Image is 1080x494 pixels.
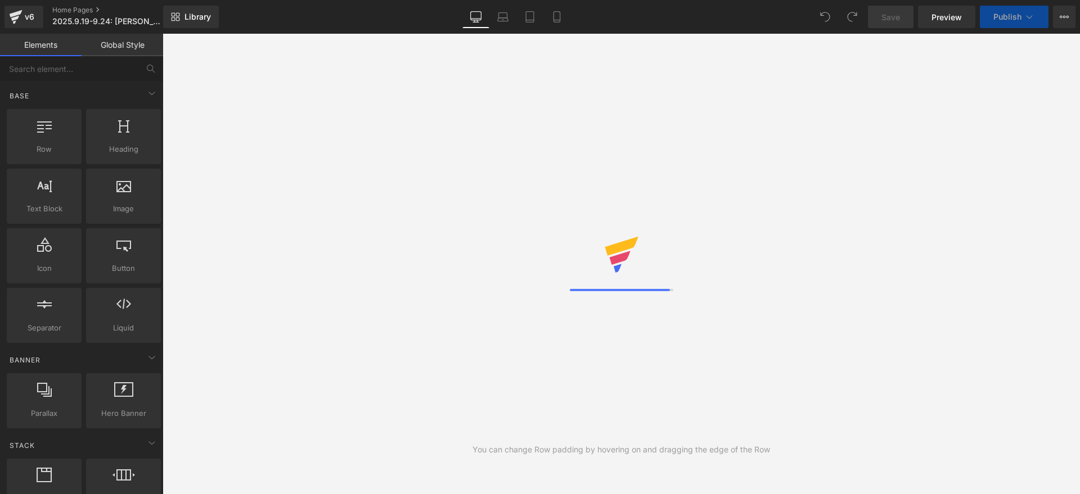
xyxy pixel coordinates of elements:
span: Stack [8,440,36,451]
span: Banner [8,355,42,365]
div: You can change Row padding by hovering on and dragging the edge of the Row [472,443,770,456]
button: Redo [841,6,863,28]
a: Home Pages [52,6,182,15]
a: Mobile [543,6,570,28]
a: Tablet [516,6,543,28]
span: Parallax [10,407,78,419]
span: Separator [10,322,78,334]
button: Publish [980,6,1048,28]
span: Save [881,11,900,23]
span: Preview [931,11,962,23]
span: Base [8,90,30,101]
span: Heading [89,143,157,155]
span: Row [10,143,78,155]
span: 2025.9.19-9.24: [PERSON_NAME] 26-jähriges Jubiläum [52,17,160,26]
span: Library [184,12,211,22]
button: More [1053,6,1075,28]
span: Text Block [10,203,78,215]
a: Laptop [489,6,516,28]
a: Desktop [462,6,489,28]
span: Liquid [89,322,157,334]
a: Global Style [82,34,163,56]
span: Icon [10,262,78,274]
a: v6 [4,6,43,28]
span: Hero Banner [89,407,157,419]
button: Undo [814,6,836,28]
div: v6 [22,10,37,24]
a: Preview [918,6,975,28]
span: Button [89,262,157,274]
a: New Library [163,6,219,28]
span: Publish [993,12,1021,21]
span: Image [89,203,157,215]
